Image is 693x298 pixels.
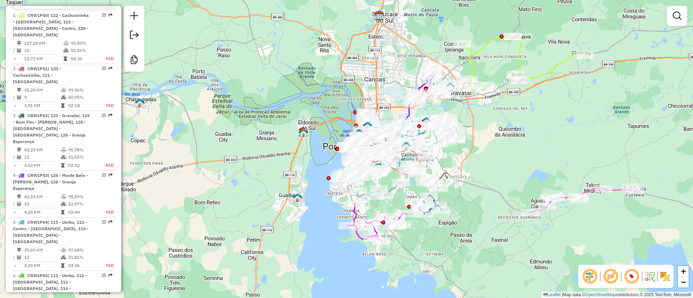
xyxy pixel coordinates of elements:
span: CRW1P50 [27,13,48,18]
td: 02:44 [68,209,98,216]
em: Opções [102,66,106,71]
span: Exibir NR [602,268,619,285]
em: Rota exportada [108,113,113,117]
a: Nova sessão e pesquisa [127,9,141,25]
td: 42,53 KM [24,193,61,200]
td: 12,72 KM [24,55,63,62]
i: % de utilização do peso [61,148,66,152]
i: Distância Total [17,148,21,152]
span: | 121 - Gravatai, 124 - Bom Fim - [PERSON_NAME], 125 - [GEOGRAPHIC_DATA] - [GEOGRAPHIC_DATA], 126... [13,113,90,144]
em: Opções [102,113,106,117]
td: = [13,102,17,109]
em: Opções [102,220,106,224]
td: = [13,209,17,216]
em: Rota exportada [108,220,113,224]
td: 12 [24,254,61,261]
td: 96,78% [68,146,98,154]
span: Exibir deslocamento [581,268,598,285]
img: SAPUCAIA DO SUL [375,9,384,19]
img: FAD CDD Eldorado [299,128,308,137]
i: Distância Total [17,41,21,45]
span: + [681,267,686,276]
td: 3,91 KM [24,102,61,109]
i: Tempo total em rota [61,263,65,268]
td: 3,30 KM [24,262,61,269]
img: Warecloud Floresta [370,126,379,136]
td: 127,18 KM [24,40,63,47]
img: Charqueada [135,98,144,107]
td: = [13,55,17,62]
i: % de utilização do peso [61,195,66,199]
em: Opções [102,173,106,177]
i: Distância Total [17,248,21,252]
a: Exibir filtros [670,9,684,23]
em: Rota exportada [108,273,113,277]
a: Criar modelo [127,53,141,69]
span: CRW1P55 [27,273,48,278]
td: 93,50% [70,40,99,47]
img: Exibir/Ocultar setores [659,271,671,282]
i: Total de Atividades [17,95,21,99]
i: Total de Atividades [17,255,21,259]
span: CRW1P51 [27,66,48,71]
img: Guaíba [293,193,302,202]
td: FAD [98,262,114,269]
span: CRW1P52 [27,113,48,118]
img: 2466 - Warecloud Alvorada [422,116,431,126]
i: % de utilização da cubagem [61,95,66,99]
img: CDD Porto Alegre [298,128,308,137]
td: 4,25 KM [24,209,61,216]
td: 39,65 KM [24,246,61,254]
i: % de utilização da cubagem [61,255,66,259]
span: | 111 - Umbu, 113 - Centro - [GEOGRAPHIC_DATA], 114 - [GEOGRAPHIC_DATA] - [GEOGRAPHIC_DATA] [13,219,88,244]
td: 42,23 KM [24,146,61,154]
td: 02:42 [68,162,98,169]
td: 10 [24,200,61,208]
a: Exportar sessão [127,28,141,44]
td: 3,52 KM [24,162,61,169]
i: % de utilização da cubagem [64,48,69,53]
td: 10 [24,47,63,54]
div: Map data © contributors,© 2025 TomTom, Microsoft [541,292,693,298]
i: Total de Atividades [17,48,21,53]
td: 51,55% [68,154,98,161]
img: 712 UDC Light Floresta [401,141,411,151]
em: Opções [102,13,106,17]
span: | 120 - Cachoeirinha, 121 - [GEOGRAPHIC_DATA] [13,66,61,84]
img: 2453 - Warecloud Vera Cruz [445,82,455,91]
span: | [562,292,563,297]
td: / [13,154,17,161]
i: Tempo total em rota [61,163,65,168]
span: Exibir número da rota [623,268,640,285]
i: % de utilização do peso [61,88,66,92]
span: CRW1P54 [27,219,48,225]
i: % de utilização da cubagem [61,155,66,159]
td: / [13,47,17,54]
td: 97,68% [68,246,98,254]
i: Tempo total em rota [64,57,67,61]
td: / [13,200,17,208]
td: 03:06 [68,262,98,269]
td: FAD [99,55,114,62]
td: FAD [98,102,114,109]
em: Opções [102,273,106,277]
img: CDD [354,129,364,138]
td: 99,56% [68,86,98,94]
a: Zoom out [678,277,689,288]
span: 1 - [13,13,89,37]
span: 2 - [13,66,61,84]
td: 02:18 [68,102,98,109]
td: 50,95% [68,94,98,101]
span: | 125 - Monte Belo - [PERSON_NAME], 126 - Granja Esperança [13,173,88,191]
td: 12 [24,154,61,161]
td: = [13,262,17,269]
td: 52,07% [68,200,98,208]
td: FAD [98,162,114,169]
td: 35,20 KM [24,86,61,94]
a: Leaflet [543,292,561,297]
td: / [13,94,17,101]
i: Tempo total em rota [61,103,65,108]
i: Total de Atividades [17,155,21,159]
i: Tempo total em rota [61,210,65,214]
em: Rota exportada [108,173,113,177]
